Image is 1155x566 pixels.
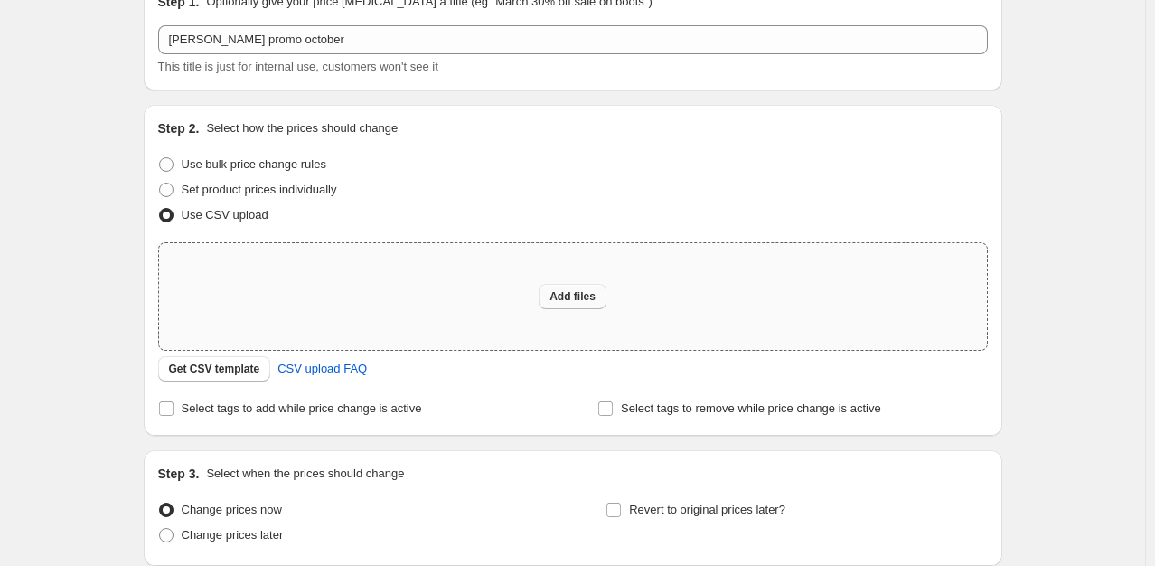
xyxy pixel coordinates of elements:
button: Add files [539,284,606,309]
span: Set product prices individually [182,183,337,196]
p: Select how the prices should change [206,119,398,137]
p: Select when the prices should change [206,465,404,483]
span: Use CSV upload [182,208,268,222]
h2: Step 2. [158,119,200,137]
h2: Step 3. [158,465,200,483]
a: CSV upload FAQ [267,354,378,383]
span: Use bulk price change rules [182,157,326,171]
span: CSV upload FAQ [277,360,367,378]
span: Get CSV template [169,362,260,376]
button: Get CSV template [158,356,271,382]
span: Select tags to add while price change is active [182,401,422,415]
span: This title is just for internal use, customers won't see it [158,60,438,73]
span: Select tags to remove while price change is active [621,401,881,415]
span: Change prices later [182,528,284,542]
input: 30% off holiday sale [158,25,988,54]
span: Add files [549,289,596,304]
span: Revert to original prices later? [629,503,785,516]
span: Change prices now [182,503,282,516]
